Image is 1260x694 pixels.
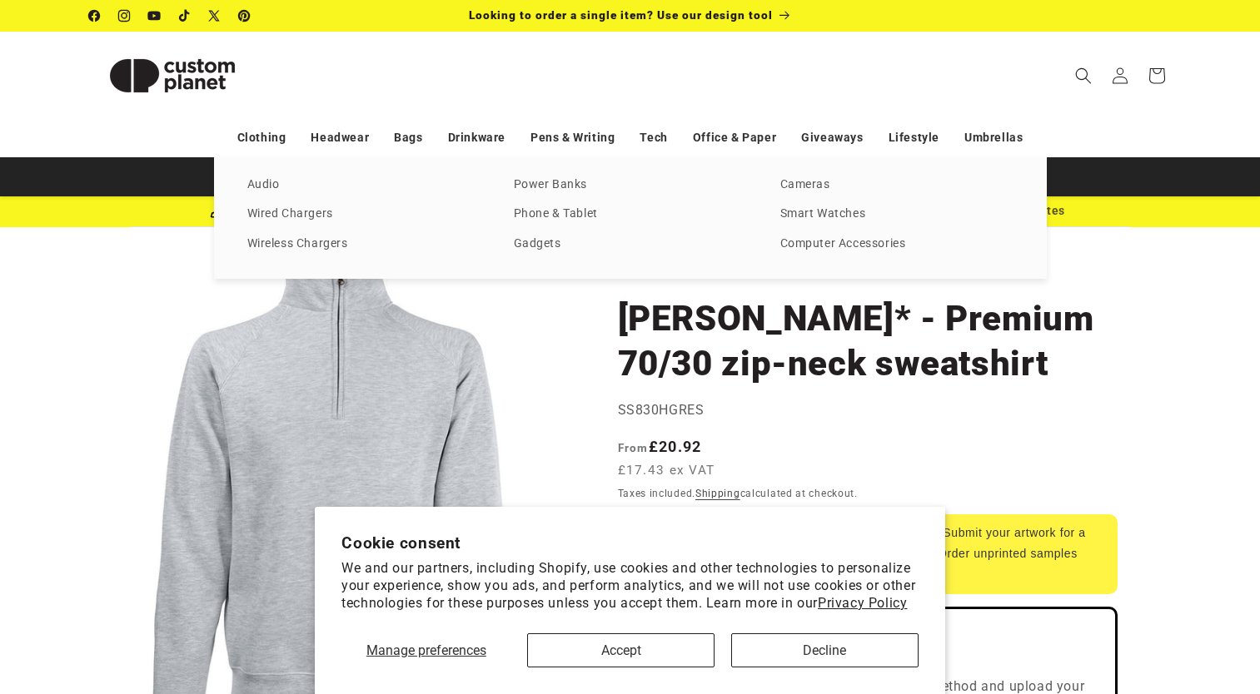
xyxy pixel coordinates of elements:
span: Looking to order a single item? Use our design tool [469,8,773,22]
a: Phone & Tablet [514,203,747,226]
a: Bags [394,123,422,152]
a: Computer Accessories [780,233,1013,255]
h1: [PERSON_NAME]* - Premium 70/30 zip-neck sweatshirt [618,296,1118,386]
p: We and our partners, including Shopify, use cookies and other technologies to personalize your ex... [341,560,919,612]
span: From [618,441,649,454]
button: Accept [527,633,715,667]
a: Giveaways [801,123,863,152]
a: Clothing [237,123,286,152]
div: Taxes included. calculated at checkout. [618,485,1118,502]
a: Umbrellas [964,123,1023,152]
a: Shipping [695,488,740,499]
a: Pens & Writing [530,123,615,152]
img: Custom Planet [89,38,256,113]
a: Privacy Policy [818,595,907,611]
span: SS830HGRES [618,402,705,418]
span: Manage preferences [366,642,486,658]
h2: Cookie consent [341,533,919,553]
a: Audio [247,174,481,196]
summary: Search [1065,57,1102,94]
a: Wired Chargers [247,203,481,226]
a: Lifestyle [889,123,939,152]
a: Office & Paper [693,123,776,152]
a: Wireless Chargers [247,233,481,255]
span: £17.43 ex VAT [618,461,715,480]
strong: £20.92 [618,438,702,455]
a: Headwear [311,123,369,152]
a: Smart Watches [780,203,1013,226]
a: Tech [640,123,667,152]
button: Decline [731,633,919,667]
a: Custom Planet [82,32,261,119]
a: Drinkware [448,123,505,152]
a: Power Banks [514,174,747,196]
a: Gadgets [514,233,747,255]
button: Manage preferences [341,633,510,667]
a: Cameras [780,174,1013,196]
